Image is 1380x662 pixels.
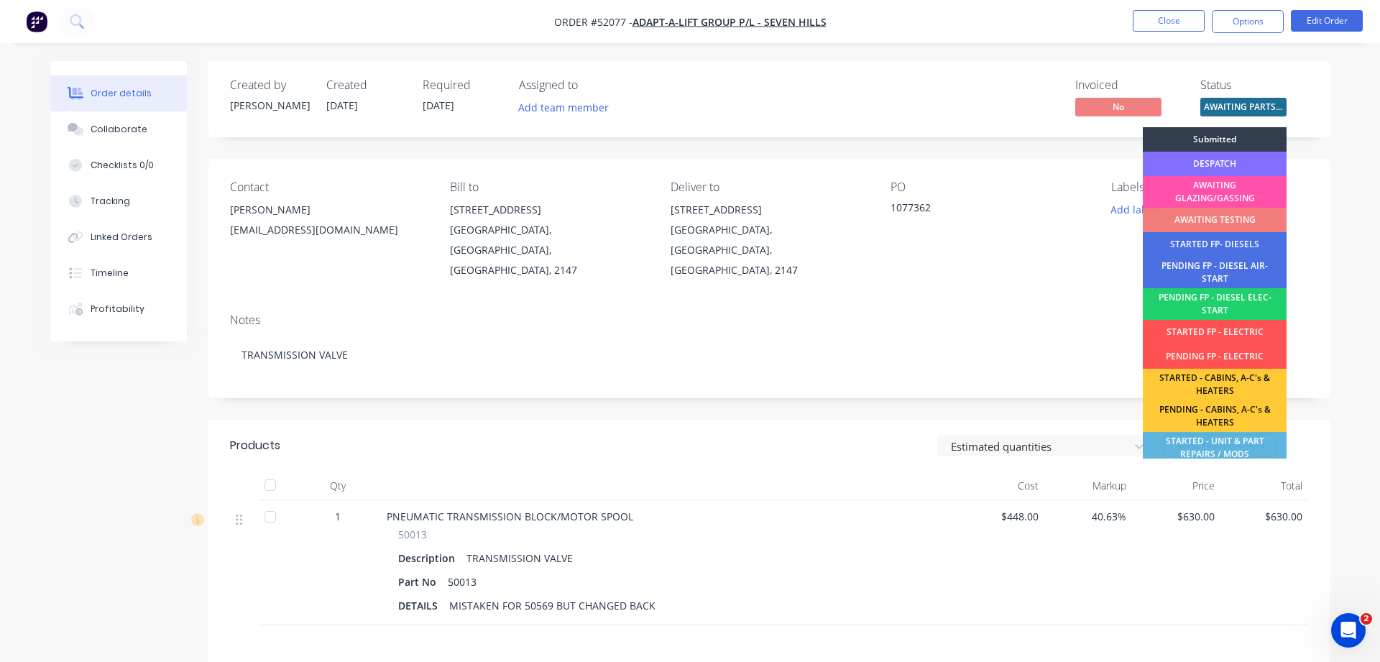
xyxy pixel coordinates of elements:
span: 40.63% [1050,509,1127,524]
button: Checklists 0/0 [50,147,187,183]
div: Linked Orders [91,231,152,244]
div: TRANSMISSION VALVE [461,548,579,569]
span: No [1075,98,1161,116]
div: [PERSON_NAME][EMAIL_ADDRESS][DOMAIN_NAME] [230,200,427,246]
span: PNEUMATIC TRANSMISSION BLOCK/MOTOR SPOOL [387,510,633,523]
button: Linked Orders [50,219,187,255]
div: Invoiced [1075,78,1183,92]
div: Contact [230,180,427,194]
span: Order #52077 - [554,15,632,29]
div: 50013 [442,571,482,592]
div: PENDING FP - DIESEL AIR-START [1143,257,1287,288]
span: 2 [1361,613,1372,625]
div: [STREET_ADDRESS] [671,200,868,220]
button: Add team member [511,98,617,117]
div: STARTED FP - ELECTRIC [1143,320,1287,344]
button: Tracking [50,183,187,219]
button: Close [1133,10,1205,32]
div: [STREET_ADDRESS] [450,200,647,220]
div: 1077362 [891,200,1070,220]
div: MISTAKEN FOR 50569 BUT CHANGED BACK [443,595,661,616]
div: Markup [1044,472,1133,500]
div: Description [398,548,461,569]
div: Deliver to [671,180,868,194]
div: PENDING - CABINS, A-C's & HEATERS [1143,400,1287,432]
iframe: Intercom live chat [1331,613,1366,648]
div: [GEOGRAPHIC_DATA], [GEOGRAPHIC_DATA], [GEOGRAPHIC_DATA], 2147 [450,220,647,280]
button: Collaborate [50,111,187,147]
button: Edit Order [1291,10,1363,32]
div: [EMAIL_ADDRESS][DOMAIN_NAME] [230,220,427,240]
span: 1 [335,509,341,524]
div: Required [423,78,502,92]
div: DESPATCH [1143,152,1287,176]
div: Timeline [91,267,129,280]
div: Tracking [91,195,130,208]
div: Submitted [1143,127,1287,152]
button: Options [1212,10,1284,33]
div: [GEOGRAPHIC_DATA], [GEOGRAPHIC_DATA], [GEOGRAPHIC_DATA], 2147 [671,220,868,280]
span: $630.00 [1138,509,1215,524]
div: Order details [91,87,152,100]
span: 50013 [398,527,427,542]
button: Add labels [1103,200,1169,219]
div: Collaborate [91,123,147,136]
button: Profitability [50,291,187,327]
div: PENDING FP - DIESEL ELEC-START [1143,288,1287,320]
div: Part No [398,571,442,592]
a: ADAPT-A-LIFT GROUP P/L - SEVEN HILLS [632,15,827,29]
div: Status [1200,78,1308,92]
div: Notes [230,313,1308,327]
div: STARTED FP- DIESELS [1143,232,1287,257]
button: Timeline [50,255,187,291]
div: AWAITING TESTING [1143,208,1287,232]
div: Profitability [91,303,144,316]
div: STARTED - UNIT & PART REPAIRS / MODS [1143,432,1287,464]
img: Factory [26,11,47,32]
span: AWAITING PARTS ... [1200,98,1287,116]
div: Created [326,78,405,92]
div: PENDING FP - ELECTRIC [1143,344,1287,369]
div: Price [1132,472,1220,500]
div: [STREET_ADDRESS][GEOGRAPHIC_DATA], [GEOGRAPHIC_DATA], [GEOGRAPHIC_DATA], 2147 [450,200,647,280]
div: [PERSON_NAME] [230,200,427,220]
span: $630.00 [1226,509,1303,524]
div: STARTED - CABINS, A-C's & HEATERS [1143,369,1287,400]
div: Assigned to [519,78,663,92]
button: Order details [50,75,187,111]
div: Total [1220,472,1309,500]
div: DETAILS [398,595,443,616]
span: $448.00 [962,509,1039,524]
div: Bill to [450,180,647,194]
div: [PERSON_NAME] [230,98,309,113]
div: PO [891,180,1087,194]
span: [DATE] [326,98,358,112]
div: Checklists 0/0 [91,159,154,172]
span: [DATE] [423,98,454,112]
div: AWAITING GLAZING/GASSING [1143,176,1287,208]
div: [STREET_ADDRESS][GEOGRAPHIC_DATA], [GEOGRAPHIC_DATA], [GEOGRAPHIC_DATA], 2147 [671,200,868,280]
div: Qty [295,472,381,500]
div: Products [230,437,280,454]
div: Created by [230,78,309,92]
div: TRANSMISSION VALVE [230,333,1308,377]
div: Cost [956,472,1044,500]
button: AWAITING PARTS ... [1200,98,1287,119]
div: Labels [1111,180,1308,194]
button: Add team member [519,98,617,117]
